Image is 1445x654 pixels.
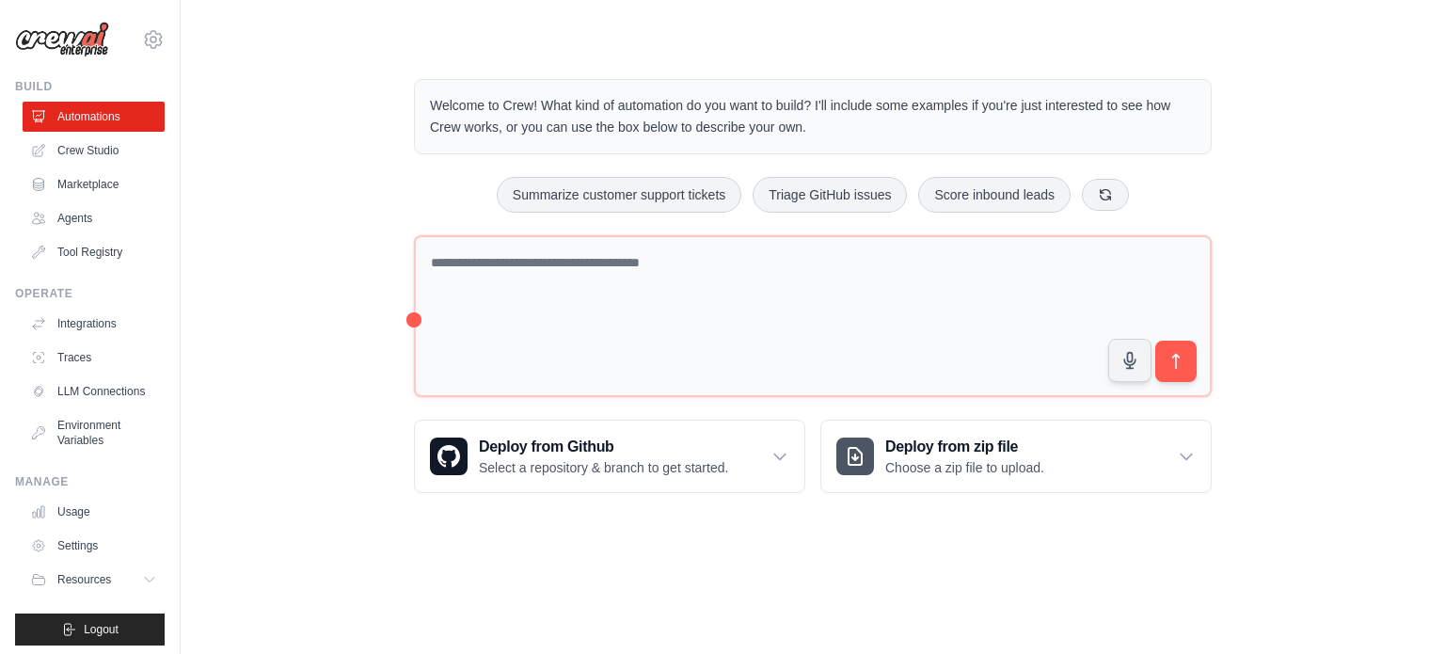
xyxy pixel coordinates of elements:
div: Operate [15,286,165,301]
span: Resources [57,572,111,587]
a: Automations [23,102,165,132]
a: Usage [23,497,165,527]
a: Crew Studio [23,136,165,166]
a: Marketplace [23,169,165,199]
div: Build [15,79,165,94]
a: Traces [23,343,165,373]
p: Welcome to Crew! What kind of automation do you want to build? I'll include some examples if you'... [430,95,1196,138]
button: Logout [15,614,165,646]
button: Summarize customer support tickets [497,177,741,213]
a: LLM Connections [23,376,165,407]
span: Logout [84,622,119,637]
div: Manage [15,474,165,489]
img: Logo [15,22,109,57]
a: Integrations [23,309,165,339]
p: Choose a zip file to upload. [885,458,1044,477]
a: Settings [23,531,165,561]
button: Triage GitHub issues [753,177,907,213]
h3: Deploy from zip file [885,436,1044,458]
a: Tool Registry [23,237,165,267]
a: Agents [23,203,165,233]
h3: Deploy from Github [479,436,728,458]
a: Environment Variables [23,410,165,455]
button: Resources [23,565,165,595]
button: Score inbound leads [918,177,1071,213]
p: Select a repository & branch to get started. [479,458,728,477]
